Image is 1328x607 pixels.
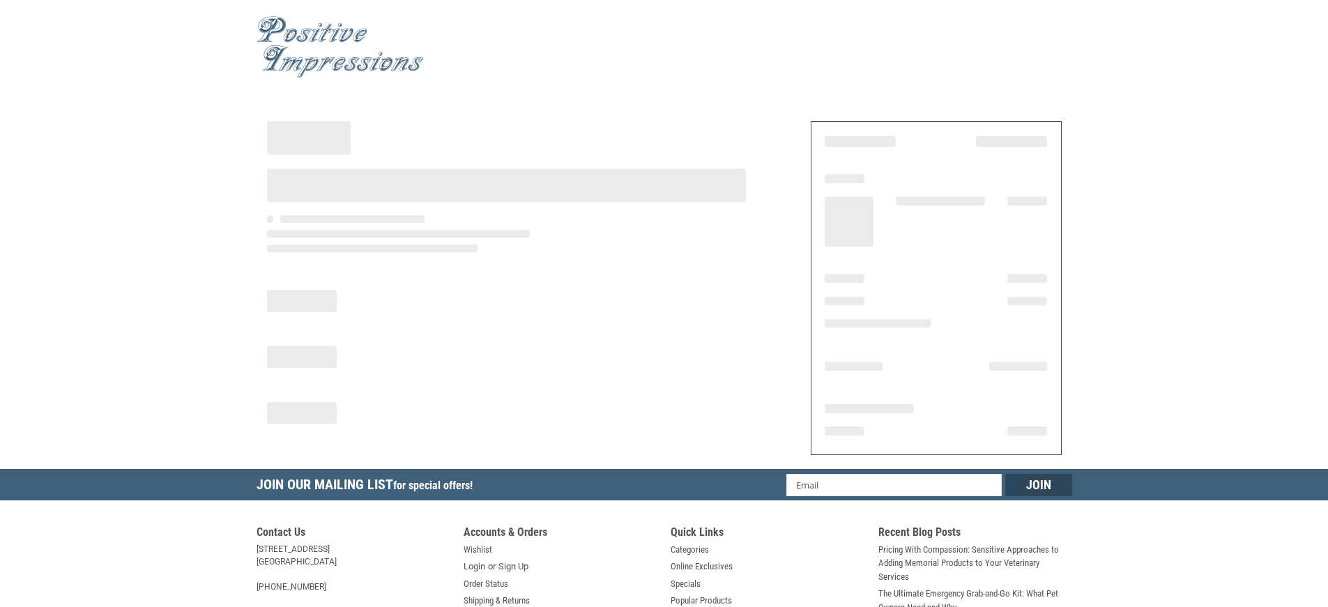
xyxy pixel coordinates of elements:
input: Email [786,474,1002,496]
a: Sign Up [498,560,528,574]
a: Categories [671,543,709,557]
h5: Quick Links [671,525,864,543]
input: Join [1005,474,1072,496]
h5: Accounts & Orders [464,525,657,543]
h5: Join Our Mailing List [257,469,480,505]
address: [STREET_ADDRESS] [GEOGRAPHIC_DATA] [PHONE_NUMBER] [257,543,450,593]
a: Specials [671,577,701,591]
span: or [480,560,504,574]
span: for special offers! [393,479,473,492]
h5: Contact Us [257,525,450,543]
a: Online Exclusives [671,560,733,574]
h5: Recent Blog Posts [878,525,1072,543]
a: Login [464,560,485,574]
a: Wishlist [464,543,492,557]
a: Order Status [464,577,508,591]
a: Pricing With Compassion: Sensitive Approaches to Adding Memorial Products to Your Veterinary Serv... [878,543,1072,584]
img: Positive Impressions [257,16,424,78]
